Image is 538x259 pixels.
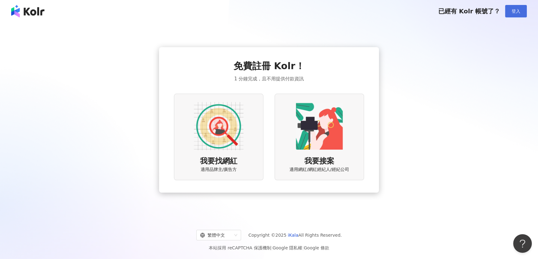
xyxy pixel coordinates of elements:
iframe: Help Scout Beacon - Open [513,234,532,253]
span: Copyright © 2025 All Rights Reserved. [248,231,342,239]
span: 1 分鐘完成，且不用提供付款資訊 [234,75,304,83]
div: 繁體中文 [200,230,232,240]
img: logo [11,5,44,17]
span: | [271,245,273,250]
a: Google 隱私權 [272,245,302,250]
a: iKala [288,233,299,238]
span: | [302,245,304,250]
span: 已經有 Kolr 帳號了？ [438,7,500,15]
span: 免費註冊 Kolr！ [234,60,305,73]
img: KOL identity option [294,101,344,151]
img: AD identity option [194,101,244,151]
a: Google 條款 [304,245,329,250]
button: 登入 [505,5,527,17]
span: 登入 [512,9,520,14]
span: 我要接案 [304,156,334,167]
span: 本站採用 reCAPTCHA 保護機制 [209,244,329,252]
span: 適用網紅/網紅經紀人/經紀公司 [290,167,349,173]
span: 適用品牌主/廣告方 [201,167,237,173]
span: 我要找網紅 [200,156,237,167]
